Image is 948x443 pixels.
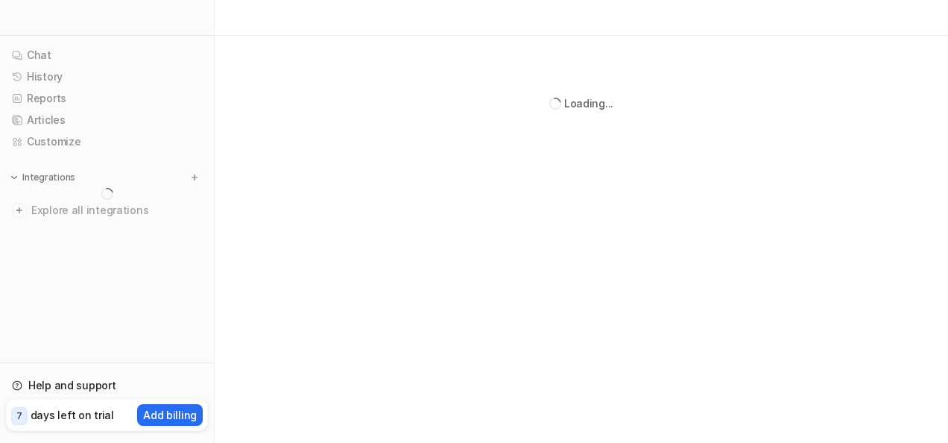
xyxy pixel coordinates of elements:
[12,203,27,218] img: explore all integrations
[6,66,208,87] a: History
[137,404,203,426] button: Add billing
[564,95,613,111] div: Loading...
[189,172,200,183] img: menu_add.svg
[6,45,208,66] a: Chat
[6,170,80,185] button: Integrations
[16,409,22,423] p: 7
[6,131,208,152] a: Customize
[6,110,208,131] a: Articles
[6,200,208,221] a: Explore all integrations
[6,375,208,396] a: Help and support
[9,172,19,183] img: expand menu
[31,407,114,423] p: days left on trial
[31,198,202,222] span: Explore all integrations
[22,172,75,183] p: Integrations
[143,407,197,423] p: Add billing
[6,88,208,109] a: Reports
